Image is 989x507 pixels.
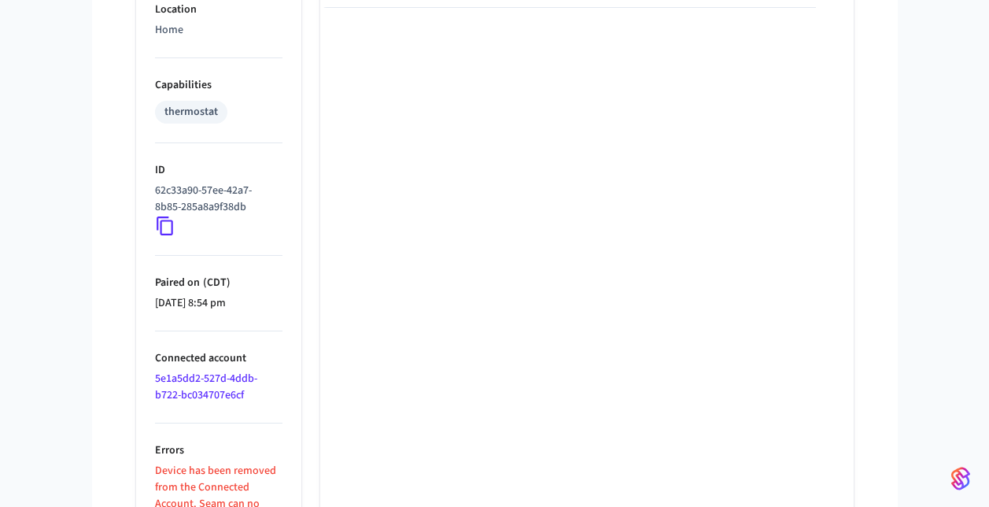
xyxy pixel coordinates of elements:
[155,183,276,216] p: 62c33a90-57ee-42a7-8b85-285a8a9f38db
[155,371,257,403] a: 5e1a5dd2-527d-4ddb-b722-bc034707e6cf
[200,275,231,291] span: ( CDT )
[164,104,218,120] div: thermostat
[155,77,282,94] p: Capabilities
[155,22,282,39] p: Home
[155,350,282,367] p: Connected account
[155,162,282,179] p: ID
[155,275,282,291] p: Paired on
[155,442,282,459] p: Errors
[155,295,282,312] p: [DATE] 8:54 pm
[155,2,282,18] p: Location
[951,466,970,491] img: SeamLogoGradient.69752ec5.svg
